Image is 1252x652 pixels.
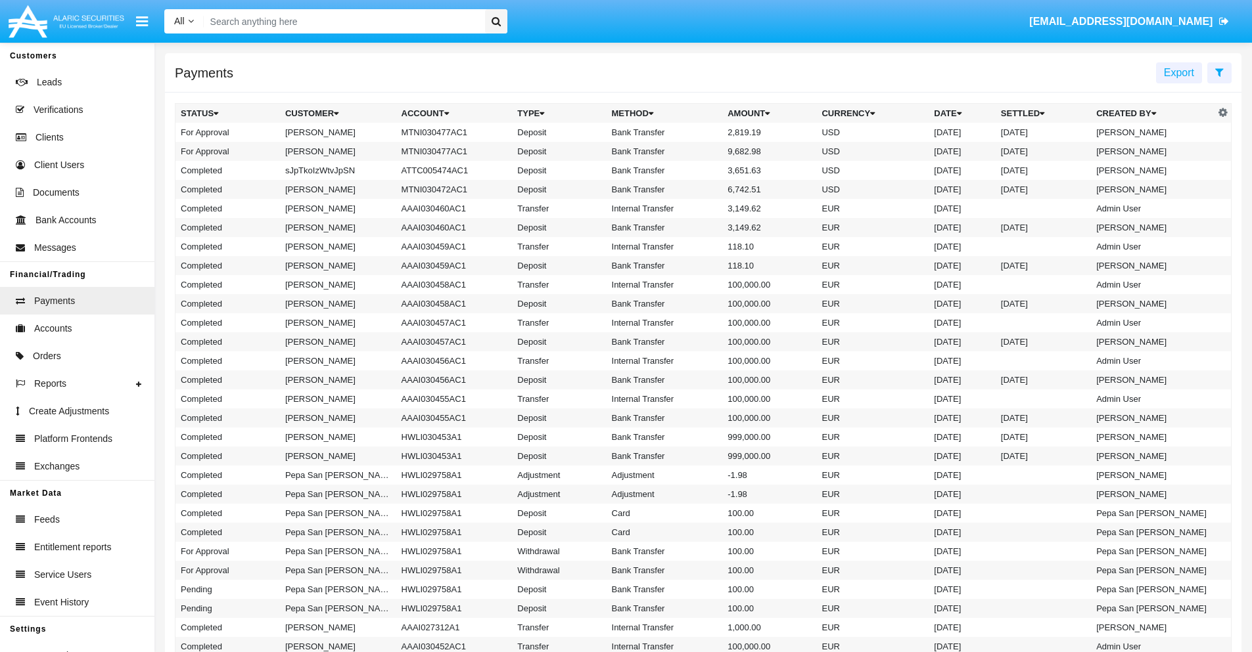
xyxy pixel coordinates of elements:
[722,332,816,351] td: 100,000.00
[175,180,280,199] td: Completed
[816,275,929,294] td: EUR
[607,485,723,504] td: Adjustment
[929,466,996,485] td: [DATE]
[929,123,996,142] td: [DATE]
[280,408,396,427] td: [PERSON_NAME]
[280,142,396,161] td: [PERSON_NAME]
[1091,599,1215,618] td: Pepa San [PERSON_NAME]
[396,466,513,485] td: HWLI029758A1
[722,580,816,599] td: 100.00
[512,485,606,504] td: Adjustment
[722,218,816,237] td: 3,149.62
[175,104,280,123] th: Status
[512,580,606,599] td: Deposit
[607,142,723,161] td: Bank Transfer
[996,123,1091,142] td: [DATE]
[1023,3,1236,40] a: [EMAIL_ADDRESS][DOMAIN_NAME]
[816,218,929,237] td: EUR
[175,389,280,408] td: Completed
[607,218,723,237] td: Bank Transfer
[34,513,60,527] span: Feeds
[607,466,723,485] td: Adjustment
[396,218,513,237] td: AAAI030460AC1
[512,256,606,275] td: Deposit
[280,275,396,294] td: [PERSON_NAME]
[996,180,1091,199] td: [DATE]
[722,618,816,637] td: 1,000.00
[996,408,1091,427] td: [DATE]
[34,322,72,336] span: Accounts
[175,370,280,389] td: Completed
[722,427,816,446] td: 999,000.00
[396,237,513,256] td: AAAI030459AC1
[996,446,1091,466] td: [DATE]
[816,161,929,180] td: USD
[396,142,513,161] td: MTNI030477AC1
[280,104,396,123] th: Customer
[175,68,233,78] h5: Payments
[1091,523,1215,542] td: Pepa San [PERSON_NAME]
[29,404,109,418] span: Create Adjustments
[816,389,929,408] td: EUR
[512,427,606,446] td: Deposit
[996,370,1091,389] td: [DATE]
[396,104,513,123] th: Account
[175,123,280,142] td: For Approval
[512,370,606,389] td: Deposit
[929,313,996,332] td: [DATE]
[512,237,606,256] td: Transfer
[607,446,723,466] td: Bank Transfer
[1091,351,1215,370] td: Admin User
[1091,142,1215,161] td: [PERSON_NAME]
[929,332,996,351] td: [DATE]
[280,618,396,637] td: [PERSON_NAME]
[816,504,929,523] td: EUR
[929,561,996,580] td: [DATE]
[175,218,280,237] td: Completed
[929,351,996,370] td: [DATE]
[512,313,606,332] td: Transfer
[1091,237,1215,256] td: Admin User
[280,351,396,370] td: [PERSON_NAME]
[280,256,396,275] td: [PERSON_NAME]
[175,446,280,466] td: Completed
[722,561,816,580] td: 100.00
[1091,256,1215,275] td: [PERSON_NAME]
[929,370,996,389] td: [DATE]
[607,618,723,637] td: Internal Transfer
[722,275,816,294] td: 100,000.00
[396,123,513,142] td: MTNI030477AC1
[175,466,280,485] td: Completed
[396,599,513,618] td: HWLI029758A1
[175,256,280,275] td: Completed
[816,142,929,161] td: USD
[396,427,513,446] td: HWLI030453A1
[816,466,929,485] td: EUR
[280,504,396,523] td: Pepa San [PERSON_NAME]
[512,218,606,237] td: Deposit
[1091,542,1215,561] td: Pepa San [PERSON_NAME]
[280,561,396,580] td: Pepa San [PERSON_NAME]
[396,256,513,275] td: AAAI030459AC1
[607,427,723,446] td: Bank Transfer
[607,256,723,275] td: Bank Transfer
[722,351,816,370] td: 100,000.00
[280,123,396,142] td: [PERSON_NAME]
[1091,294,1215,313] td: [PERSON_NAME]
[1091,580,1215,599] td: Pepa San [PERSON_NAME]
[607,123,723,142] td: Bank Transfer
[929,161,996,180] td: [DATE]
[607,180,723,199] td: Bank Transfer
[607,523,723,542] td: Card
[996,161,1091,180] td: [DATE]
[816,180,929,199] td: USD
[396,408,513,427] td: AAAI030455AC1
[34,294,75,308] span: Payments
[722,542,816,561] td: 100.00
[722,523,816,542] td: 100.00
[280,237,396,256] td: [PERSON_NAME]
[996,256,1091,275] td: [DATE]
[1091,313,1215,332] td: Admin User
[512,199,606,218] td: Transfer
[816,580,929,599] td: EUR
